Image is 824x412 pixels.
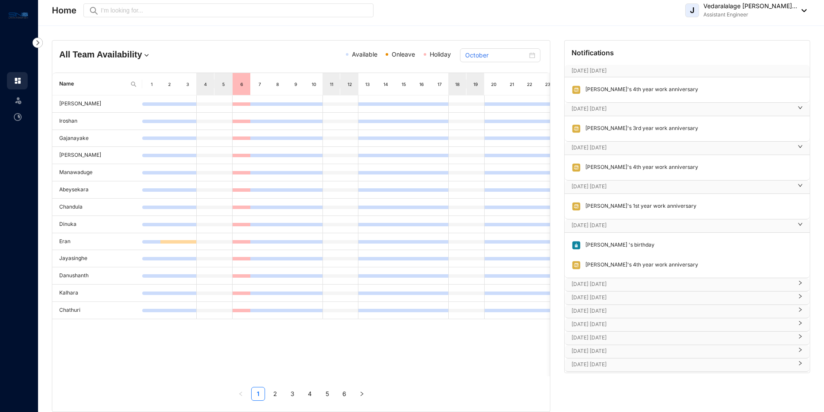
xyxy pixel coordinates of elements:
[572,307,792,315] p: [DATE] [DATE]
[364,80,371,89] div: 13
[526,80,533,89] div: 22
[268,387,282,401] li: 2
[690,6,694,14] span: J
[269,387,282,400] a: 2
[7,108,28,126] li: Time Attendance
[320,387,334,401] li: 5
[472,80,479,89] div: 19
[572,360,792,369] p: [DATE] [DATE]
[490,80,497,89] div: 20
[565,103,810,116] div: [DATE] [DATE]
[52,285,142,302] td: Kalhara
[565,219,810,232] div: [DATE] [DATE]
[798,225,803,227] span: right
[130,81,137,88] img: search.8ce656024d3affaeffe32e5b30621cb7.svg
[581,202,696,211] p: [PERSON_NAME]'s 1st year work anniversary
[359,391,364,396] span: right
[7,72,28,89] li: Home
[544,80,551,89] div: 23
[101,6,368,15] input: I’m looking for...
[572,280,792,288] p: [DATE] [DATE]
[292,80,299,89] div: 9
[252,387,265,400] a: 1
[52,250,142,267] td: Jayasinghe
[310,80,317,89] div: 10
[798,147,803,149] span: right
[355,387,369,401] button: right
[572,333,792,342] p: [DATE] [DATE]
[581,85,698,95] p: [PERSON_NAME]'s 4th year work anniversary
[286,387,299,400] a: 3
[798,351,803,352] span: right
[572,143,792,152] p: [DATE] [DATE]
[355,387,369,401] li: Next Page
[184,80,191,89] div: 3
[352,51,377,58] span: Available
[572,85,581,95] img: anniversary.d4fa1ee0abd6497b2d89d817e415bd57.svg
[166,80,173,89] div: 2
[565,358,810,371] div: [DATE] [DATE]
[52,302,142,319] td: Chathuri
[572,221,792,230] p: [DATE] [DATE]
[142,51,151,60] img: dropdown.780994ddfa97fca24b89f58b1de131fa.svg
[251,387,265,401] li: 1
[382,80,389,89] div: 14
[220,80,227,89] div: 5
[202,80,209,89] div: 4
[338,387,351,400] a: 6
[572,67,786,75] p: [DATE] [DATE]
[303,387,317,401] li: 4
[52,113,142,130] td: Iroshan
[52,4,77,16] p: Home
[798,186,803,188] span: right
[565,181,810,193] div: [DATE] [DATE]
[52,130,142,147] td: Gajanayake
[565,318,810,331] div: [DATE] [DATE]
[798,297,803,299] span: right
[565,345,810,358] div: [DATE] [DATE]
[508,80,515,89] div: 21
[798,337,803,339] span: right
[346,80,353,89] div: 12
[400,80,407,89] div: 15
[256,80,263,89] div: 7
[52,164,142,181] td: Manawaduge
[274,80,281,89] div: 8
[418,80,425,89] div: 16
[565,292,810,304] div: [DATE] [DATE]
[286,387,300,401] li: 3
[321,387,334,400] a: 5
[798,364,803,366] span: right
[52,216,142,233] td: Dinuka
[572,124,581,133] img: anniversary.d4fa1ee0abd6497b2d89d817e415bd57.svg
[798,108,803,110] span: right
[703,10,797,19] p: Assistant Engineer
[565,305,810,318] div: [DATE] [DATE]
[465,51,527,60] input: Select month
[581,163,698,172] p: [PERSON_NAME]'s 4th year work anniversary
[59,80,127,88] span: Name
[572,260,581,270] img: anniversary.d4fa1ee0abd6497b2d89d817e415bd57.svg
[14,96,22,105] img: leave-unselected.2934df6273408c3f84d9.svg
[52,267,142,285] td: Danushanth
[303,387,316,400] a: 4
[572,105,792,113] p: [DATE] [DATE]
[565,372,810,385] div: [DATE] [DATE]
[436,80,443,89] div: 17
[52,199,142,216] td: Chandula
[238,80,245,89] div: 6
[703,2,797,10] p: Vedaralalage [PERSON_NAME]...
[572,48,614,58] p: Notifications
[581,260,698,270] p: [PERSON_NAME]'s 4th year work anniversary
[430,51,451,58] span: Holiday
[798,284,803,285] span: right
[392,51,415,58] span: Onleave
[572,163,581,172] img: anniversary.d4fa1ee0abd6497b2d89d817e415bd57.svg
[797,9,807,12] img: dropdown-black.8e83cc76930a90b1a4fdb6d089b7bf3a.svg
[565,65,810,77] div: [DATE] [DATE][DATE]
[565,142,810,155] div: [DATE] [DATE]
[32,38,43,48] img: nav-icon-right.af6afadce00d159da59955279c43614e.svg
[581,241,655,250] p: [PERSON_NAME] 's birthday
[238,391,243,396] span: left
[52,181,142,199] td: Abeysekara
